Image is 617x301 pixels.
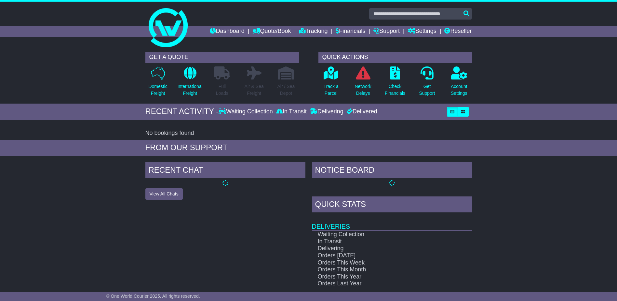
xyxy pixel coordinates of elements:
div: RECENT CHAT [145,162,305,180]
div: QUICK ACTIONS [318,52,472,63]
p: Air & Sea Freight [245,83,264,97]
p: Track a Parcel [324,83,339,97]
div: Delivering [308,108,345,115]
p: Get Support [419,83,435,97]
div: In Transit [275,108,308,115]
div: FROM OUR SUPPORT [145,143,472,152]
a: CheckFinancials [384,66,406,100]
td: Deliveries [312,214,472,231]
a: Quote/Book [252,26,291,37]
a: NetworkDelays [354,66,371,100]
p: Domestic Freight [148,83,167,97]
div: NOTICE BOARD [312,162,472,180]
td: Orders Last Year [312,280,449,287]
div: No bookings found [145,130,472,137]
div: Quick Stats [312,196,472,214]
div: RECENT ACTIVITY - [145,107,219,116]
a: Settings [408,26,436,37]
td: Waiting Collection [312,231,449,238]
p: Air / Sea Depot [277,83,295,97]
a: Tracking [299,26,328,37]
td: Orders This Year [312,273,449,280]
p: International Freight [178,83,203,97]
td: In Transit [312,238,449,245]
a: Track aParcel [323,66,339,100]
div: Delivered [345,108,377,115]
a: InternationalFreight [177,66,203,100]
td: Orders This Month [312,266,449,273]
p: Account Settings [451,83,467,97]
a: Support [373,26,400,37]
p: Network Delays [355,83,371,97]
td: Orders This Week [312,259,449,266]
td: Delivering [312,245,449,252]
a: Financials [336,26,365,37]
a: Dashboard [210,26,245,37]
a: Reseller [444,26,472,37]
td: Orders [DATE] [312,252,449,259]
div: Waiting Collection [219,108,274,115]
span: © One World Courier 2025. All rights reserved. [106,294,200,299]
a: DomesticFreight [148,66,168,100]
a: GetSupport [419,66,435,100]
p: Full Loads [214,83,230,97]
p: Check Financials [385,83,405,97]
div: GET A QUOTE [145,52,299,63]
button: View All Chats [145,188,183,200]
a: AccountSettings [450,66,468,100]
